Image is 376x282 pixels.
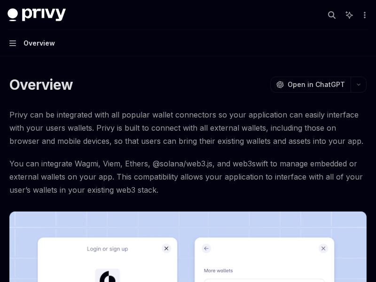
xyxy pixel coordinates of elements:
span: You can integrate Wagmi, Viem, Ethers, @solana/web3.js, and web3swift to manage embedded or exter... [9,157,367,196]
button: More actions [359,8,368,22]
span: Open in ChatGPT [288,80,345,89]
span: Privy can be integrated with all popular wallet connectors so your application can easily interfa... [9,108,367,148]
div: Overview [23,38,55,49]
img: dark logo [8,8,66,22]
button: Open in ChatGPT [270,77,351,93]
h1: Overview [9,76,73,93]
